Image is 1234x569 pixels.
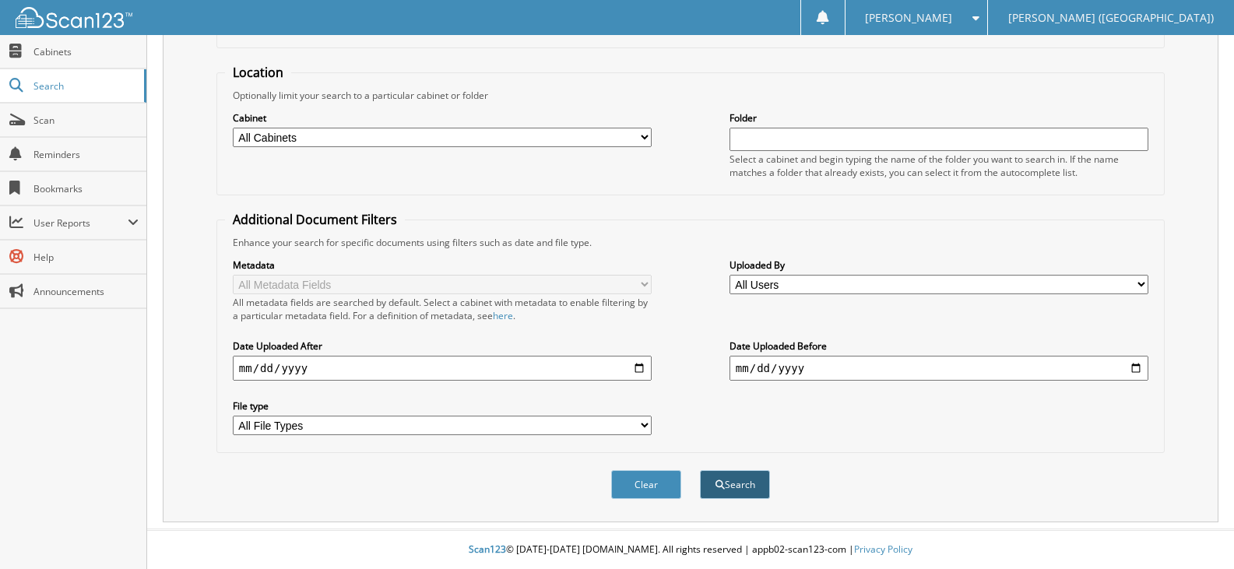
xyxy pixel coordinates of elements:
label: Metadata [233,258,652,272]
span: Bookmarks [33,182,139,195]
span: [PERSON_NAME] ([GEOGRAPHIC_DATA]) [1008,13,1214,23]
label: Cabinet [233,111,652,125]
button: Search [700,470,770,499]
label: Uploaded By [730,258,1148,272]
a: here [493,309,513,322]
a: Privacy Policy [854,543,912,556]
span: User Reports [33,216,128,230]
span: Search [33,79,136,93]
span: [PERSON_NAME] [865,13,952,23]
legend: Location [225,64,291,81]
span: Announcements [33,285,139,298]
label: Date Uploaded Before [730,339,1148,353]
label: Date Uploaded After [233,339,652,353]
img: scan123-logo-white.svg [16,7,132,28]
input: start [233,356,652,381]
legend: Additional Document Filters [225,211,405,228]
span: Cabinets [33,45,139,58]
div: © [DATE]-[DATE] [DOMAIN_NAME]. All rights reserved | appb02-scan123-com | [147,531,1234,569]
span: Scan [33,114,139,127]
div: Select a cabinet and begin typing the name of the folder you want to search in. If the name match... [730,153,1148,179]
span: Reminders [33,148,139,161]
span: Scan123 [469,543,506,556]
label: File type [233,399,652,413]
button: Clear [611,470,681,499]
span: Help [33,251,139,264]
div: All metadata fields are searched by default. Select a cabinet with metadata to enable filtering b... [233,296,652,322]
div: Optionally limit your search to a particular cabinet or folder [225,89,1156,102]
div: Enhance your search for specific documents using filters such as date and file type. [225,236,1156,249]
label: Folder [730,111,1148,125]
input: end [730,356,1148,381]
